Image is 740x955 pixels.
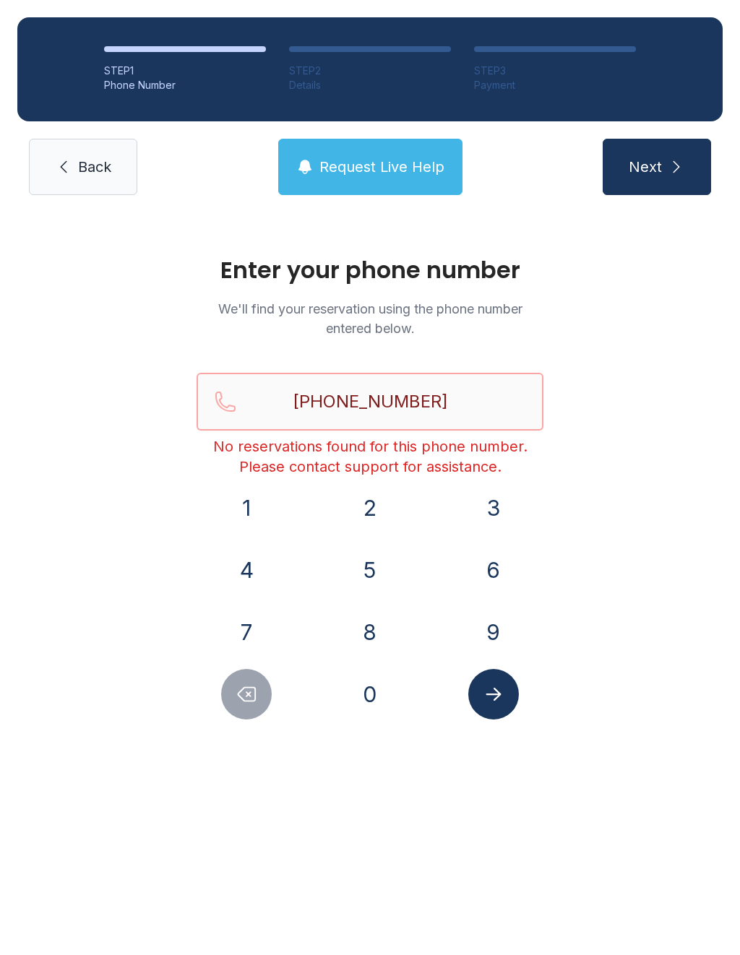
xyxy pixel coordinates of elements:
[197,373,543,431] input: Reservation phone number
[197,436,543,477] div: No reservations found for this phone number. Please contact support for assistance.
[221,545,272,595] button: 4
[289,64,451,78] div: STEP 2
[104,78,266,92] div: Phone Number
[345,607,395,657] button: 8
[221,669,272,720] button: Delete number
[289,78,451,92] div: Details
[197,259,543,282] h1: Enter your phone number
[474,78,636,92] div: Payment
[629,157,662,177] span: Next
[345,483,395,533] button: 2
[345,545,395,595] button: 5
[221,483,272,533] button: 1
[474,64,636,78] div: STEP 3
[345,669,395,720] button: 0
[104,64,266,78] div: STEP 1
[78,157,111,177] span: Back
[221,607,272,657] button: 7
[468,669,519,720] button: Submit lookup form
[468,607,519,657] button: 9
[319,157,444,177] span: Request Live Help
[197,299,543,338] p: We'll find your reservation using the phone number entered below.
[468,545,519,595] button: 6
[468,483,519,533] button: 3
